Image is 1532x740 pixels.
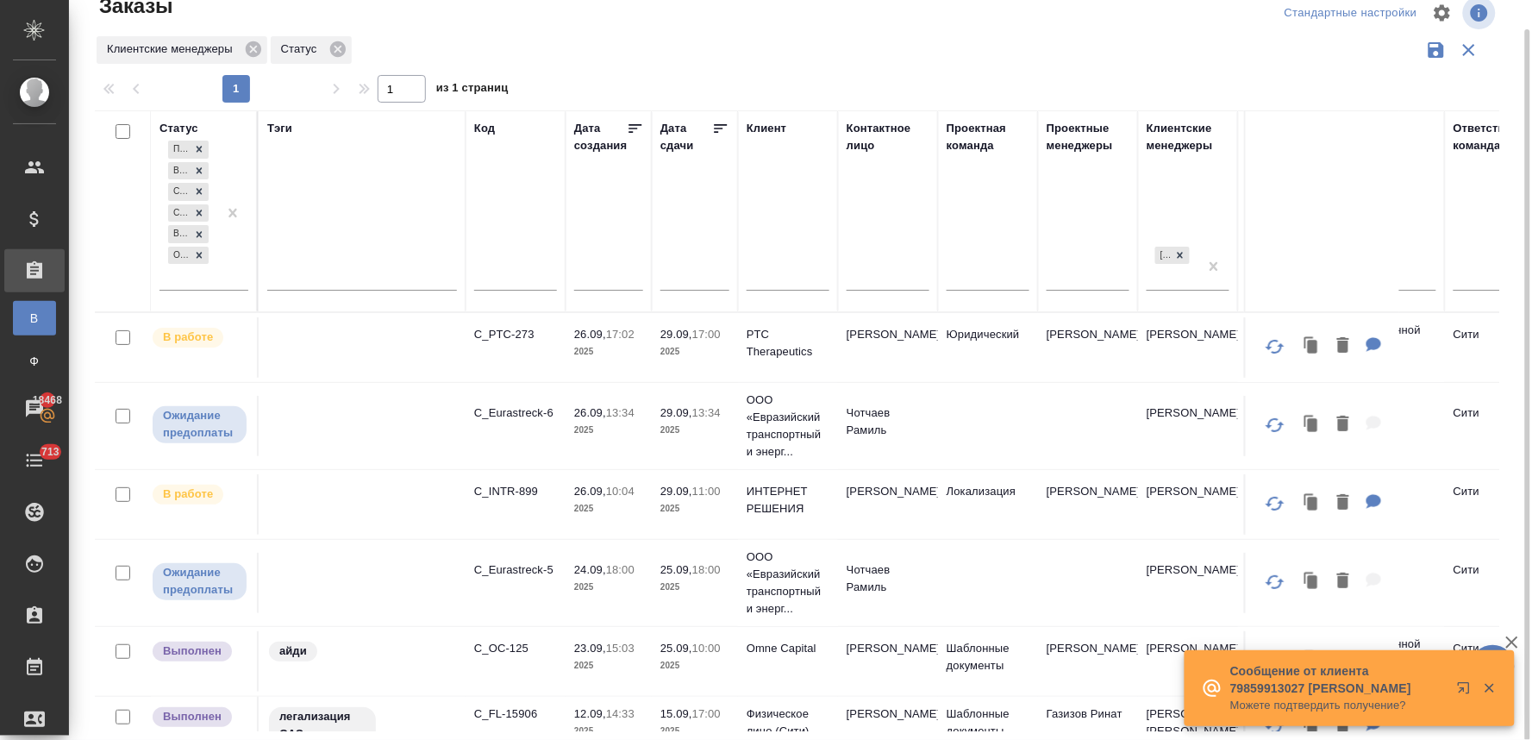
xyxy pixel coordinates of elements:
p: 15.09, [660,707,692,720]
p: 2025 [574,657,643,674]
td: (МБ) ООО "Монблан" [1238,396,1445,456]
td: Чотчаев Рамиль [838,553,938,613]
span: из 1 страниц [436,78,509,103]
p: 10:00 [692,642,721,655]
p: 17:00 [692,328,721,341]
p: ООО «Евразийский транспортный и энерг... [747,549,829,618]
div: Дата сдачи [660,120,712,154]
div: Подтвержден, В работе, Создан, Сдан без статистики, Выполнен, Ожидание предоплаты [166,203,210,224]
p: Выполнен [163,708,222,725]
div: Тэги [267,120,292,137]
div: Подтвержден, В работе, Создан, Сдан без статистики, Выполнен, Ожидание предоплаты [166,245,210,267]
td: [PERSON_NAME] [838,474,938,535]
p: 29.09, [660,485,692,498]
div: Статус [159,120,198,137]
button: Обновить [1254,404,1296,446]
p: 13:34 [606,406,635,419]
span: В [22,310,47,327]
div: Подтвержден [168,141,190,159]
p: В работе [163,486,213,503]
p: 14:33 [606,707,635,720]
p: 29.09, [660,406,692,419]
span: 713 [31,443,70,461]
div: В работе [168,162,190,180]
p: 29.09, [660,328,692,341]
p: 2025 [660,422,729,439]
td: [PERSON_NAME] [1138,553,1238,613]
p: Выполнен [163,643,222,660]
td: (Т2) ООО "Трактат24" [1238,474,1445,535]
p: Omne Capital [747,640,829,657]
p: 13:34 [692,406,721,419]
div: Клиентские менеджеры [97,36,267,64]
a: 713 [4,439,65,482]
button: Обновить [1254,483,1296,524]
div: Лямина Надежда [1154,245,1191,267]
div: Подтвержден, В работе, Создан, Сдан без статистики, Выполнен, Ожидание предоплаты [166,160,210,182]
div: Подтвержден, В работе, Создан, Сдан без статистики, Выполнен, Ожидание предоплаты [166,181,210,203]
span: 18468 [22,392,72,409]
p: 25.09, [660,642,692,655]
td: [PERSON_NAME] [1138,631,1238,692]
p: 23.09, [574,642,606,655]
td: [PERSON_NAME] [1038,631,1138,692]
div: Проектная команда [947,120,1029,154]
div: Выставляет ПМ после сдачи и проведения начислений. Последний этап для ПМа [151,706,248,729]
div: Проектные менеджеры [1047,120,1129,154]
button: Обновить [1254,640,1296,681]
p: 24.09, [574,563,606,576]
p: Можете подтвердить получение? [1230,697,1446,714]
div: Клиент [747,120,786,137]
p: 2025 [660,500,729,517]
div: Дата создания [574,120,627,154]
p: 2025 [574,723,643,740]
p: айди [279,643,307,660]
p: 26.09, [574,485,606,498]
div: [PERSON_NAME] [1155,247,1171,265]
button: Сохранить фильтры [1420,34,1453,66]
div: Клиентские менеджеры [1147,120,1229,154]
td: (OTP) Общество с ограниченной ответственностью «Вектор Развития» [1238,313,1445,382]
p: Клиентские менеджеры [107,41,239,58]
p: 25.09, [660,563,692,576]
button: Удалить [1329,564,1358,599]
p: Сообщение от клиента 79859913027 [PERSON_NAME] [1230,662,1446,697]
p: 2025 [574,500,643,517]
div: Код [474,120,495,137]
p: C_PTC-273 [474,326,557,343]
span: Ф [22,353,47,370]
p: 11:00 [692,485,721,498]
p: 2025 [574,579,643,596]
p: C_FL-15906 [474,706,557,723]
div: Выставляет ПМ после принятия заказа от КМа [151,483,248,506]
a: В [13,301,56,336]
td: [PERSON_NAME] [1038,317,1138,378]
td: Локализация [938,474,1038,535]
a: 18468 [4,387,65,430]
button: Клонировать [1296,643,1329,678]
td: [PERSON_NAME] [1038,474,1138,535]
td: Чотчаев Рамиль [838,396,938,456]
div: Статус [271,36,352,64]
p: 26.09, [574,406,606,419]
p: C_OC-125 [474,640,557,657]
p: 10:04 [606,485,635,498]
button: Клонировать [1296,564,1329,599]
button: Клонировать [1296,486,1329,521]
button: Клонировать [1296,329,1329,364]
div: айди [267,640,457,663]
p: 17:00 [692,707,721,720]
p: 2025 [574,422,643,439]
p: Физическое лицо (Сити) [747,706,829,740]
td: Юридический [938,317,1038,378]
div: Сдан без статистики [168,204,190,223]
td: (OTP) Общество с ограниченной ответственностью «Вектор Развития» [1238,627,1445,696]
p: ИНТЕРНЕТ РЕШЕНИЯ [747,483,829,517]
p: 2025 [660,343,729,361]
button: Удалить [1329,329,1358,364]
p: 2025 [660,579,729,596]
div: Выполнен [168,225,190,243]
div: Контактное лицо [847,120,929,154]
button: Удалить [1329,407,1358,442]
p: 12.09, [574,707,606,720]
